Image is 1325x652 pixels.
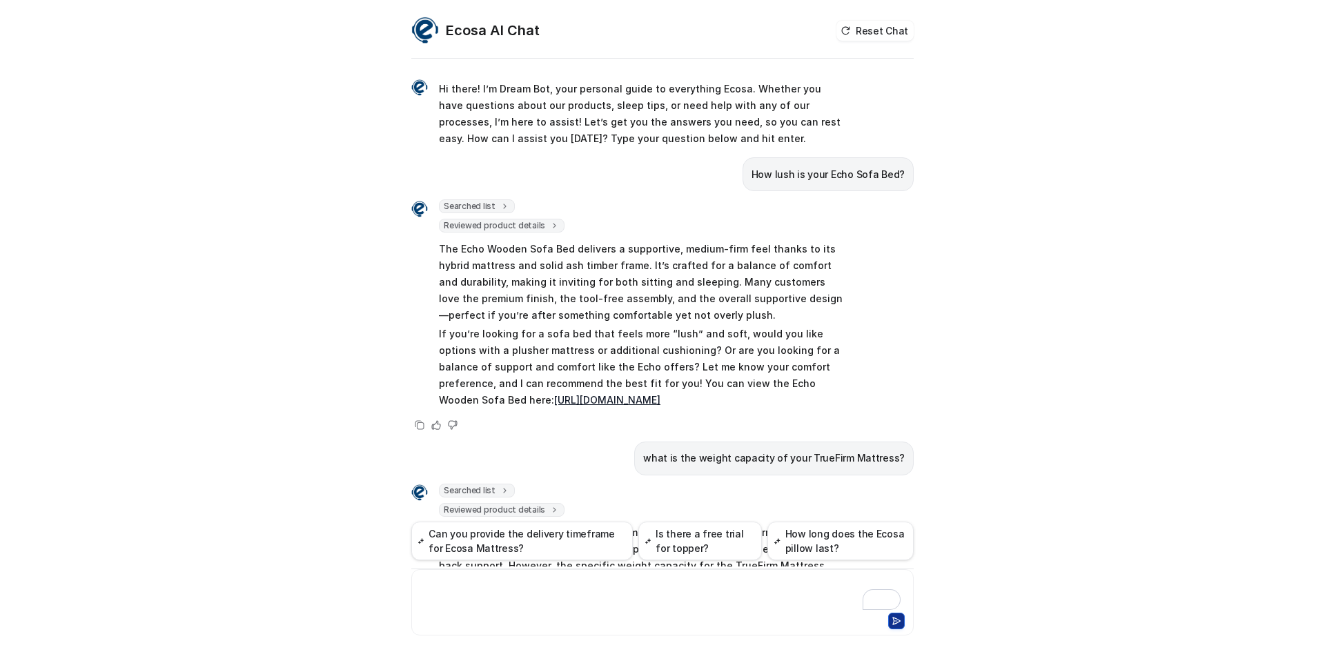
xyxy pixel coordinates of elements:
span: Searched list [439,484,515,497]
span: Searched list [439,199,515,213]
p: what is the weight capacity of your TrueFirm Mattress? [643,450,905,466]
p: How lush is your Echo Sofa Bed? [752,166,905,183]
p: Hi there! I’m Dream Bot, your personal guide to everything Ecosa. Whether you have questions abou... [439,81,843,147]
h2: Ecosa AI Chat [446,21,540,40]
div: To enrich screen reader interactions, please activate Accessibility in Grammarly extension settings [415,578,910,610]
button: Can you provide the delivery timeframe for Ecosa Mattress? [411,522,633,560]
a: [URL][DOMAIN_NAME] [554,394,660,406]
img: Widget [411,484,428,501]
img: Widget [411,79,428,96]
button: Is there a free trial for topper? [638,522,762,560]
button: How long does the Ecosa pillow last? [767,522,914,560]
p: The Echo Wooden Sofa Bed delivers a supportive, medium-firm feel thanks to its hybrid mattress an... [439,241,843,324]
span: Reviewed product details [439,219,565,233]
p: If you’re looking for a sofa bed that feels more “lush” and soft, would you like options with a p... [439,326,843,408]
img: Widget [411,17,439,44]
button: Reset Chat [836,21,914,41]
img: Widget [411,201,428,217]
span: Reviewed product details [439,503,565,517]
